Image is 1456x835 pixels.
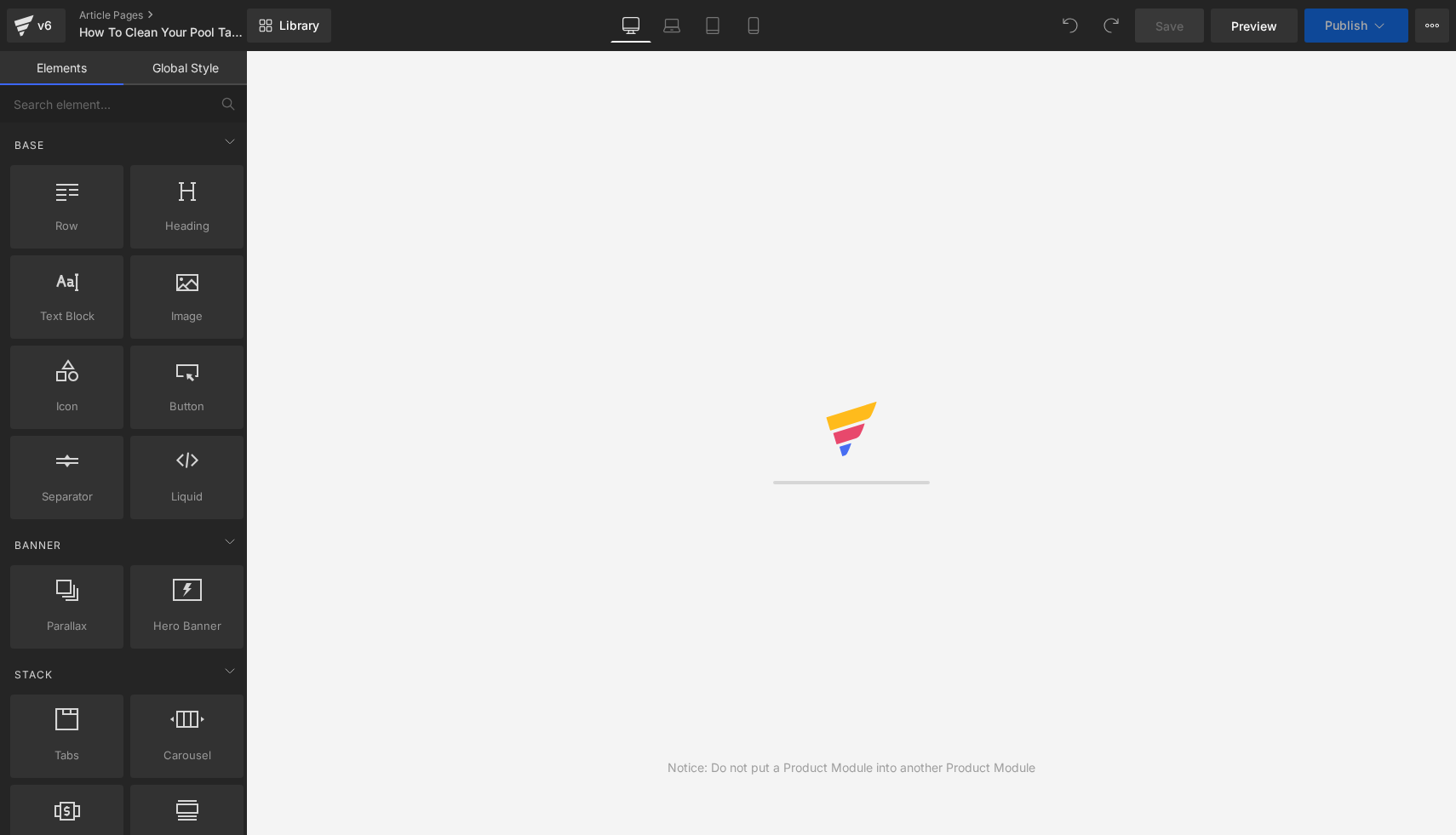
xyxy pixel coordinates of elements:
div: Notice: Do not put a Product Module into another Product Module [668,758,1035,777]
span: Parallax [15,617,118,635]
a: Tablet [692,9,733,43]
span: Button [135,397,238,415]
span: Text Block [15,307,118,325]
span: Icon [15,397,118,415]
a: Desktop [610,9,651,43]
span: Preview [1231,17,1277,35]
a: Laptop [651,9,692,43]
span: Publish [1325,19,1367,32]
span: Separator [15,488,118,506]
button: Redo [1094,9,1128,43]
span: Library [279,18,319,33]
span: Stack [13,666,54,683]
a: Article Pages [79,9,275,22]
span: Save [1155,17,1184,35]
span: Liquid [135,488,238,506]
span: Row [15,217,118,235]
a: Mobile [733,9,774,43]
span: Base [13,137,46,153]
span: How To Clean Your Pool Table Cloth Effectively [79,26,243,39]
span: Tabs [15,746,118,764]
div: v6 [34,14,55,37]
a: Preview [1211,9,1298,43]
button: Publish [1304,9,1408,43]
a: New Library [247,9,331,43]
a: v6 [7,9,66,43]
span: Image [135,307,238,325]
button: Undo [1053,9,1087,43]
a: Global Style [123,51,247,85]
span: Banner [13,537,63,553]
span: Carousel [135,746,238,764]
button: More [1415,9,1449,43]
span: Heading [135,217,238,235]
span: Hero Banner [135,617,238,635]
